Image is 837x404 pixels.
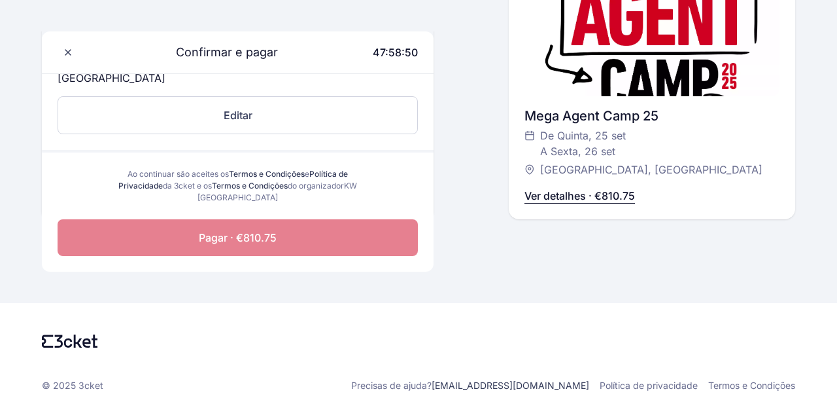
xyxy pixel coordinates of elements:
[600,379,698,392] a: Política de privacidade
[524,188,635,204] p: Ver detalhes · €810.75
[524,107,779,125] div: Mega Agent Camp 25
[58,96,418,134] button: Editar
[212,181,288,191] a: Termos e Condições
[58,219,418,256] button: Pagar · €810.75
[42,379,103,392] p: © 2025 3cket
[351,379,589,392] p: Precisas de ajuda?
[199,230,277,246] span: Pagar · €810.75
[540,128,626,159] span: De Quinta, 25 set A Sexta, 26 set
[160,43,278,62] span: Confirmar e pagar
[540,162,762,177] span: [GEOGRAPHIC_DATA], [GEOGRAPHIC_DATA]
[708,379,795,392] a: Termos e Condições
[58,70,418,86] p: [GEOGRAPHIC_DATA]
[373,46,418,59] span: 47:58:50
[115,168,360,204] div: Ao continuar são aceites os e da 3cket e os do organizador
[432,380,589,391] a: [EMAIL_ADDRESS][DOMAIN_NAME]
[229,169,305,179] a: Termos e Condições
